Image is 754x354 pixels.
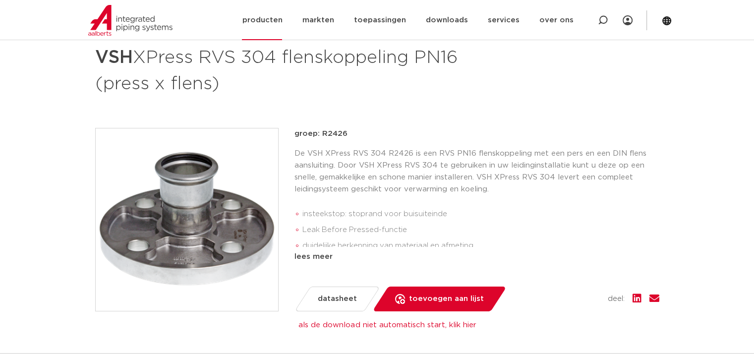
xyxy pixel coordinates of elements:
[294,251,659,263] div: lees meer
[294,128,659,140] p: groep: R2426
[608,293,625,305] span: deel:
[302,238,659,254] li: duidelijke herkenning van materiaal en afmeting
[294,287,380,311] a: datasheet
[409,291,484,307] span: toevoegen aan lijst
[302,222,659,238] li: Leak Before Pressed-functie
[95,49,133,66] strong: VSH
[318,291,357,307] span: datasheet
[294,148,659,195] p: De VSH XPress RVS 304 R2426 is een RVS PN16 flenskoppeling met een pers en een DIN flens aansluit...
[302,206,659,222] li: insteekstop: stoprand voor buisuiteinde
[95,43,467,96] h1: XPress RVS 304 flenskoppeling PN16 (press x flens)
[298,321,476,329] a: als de download niet automatisch start, klik hier
[96,128,278,311] img: Product Image for VSH XPress RVS 304 flenskoppeling PN16 (press x flens)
